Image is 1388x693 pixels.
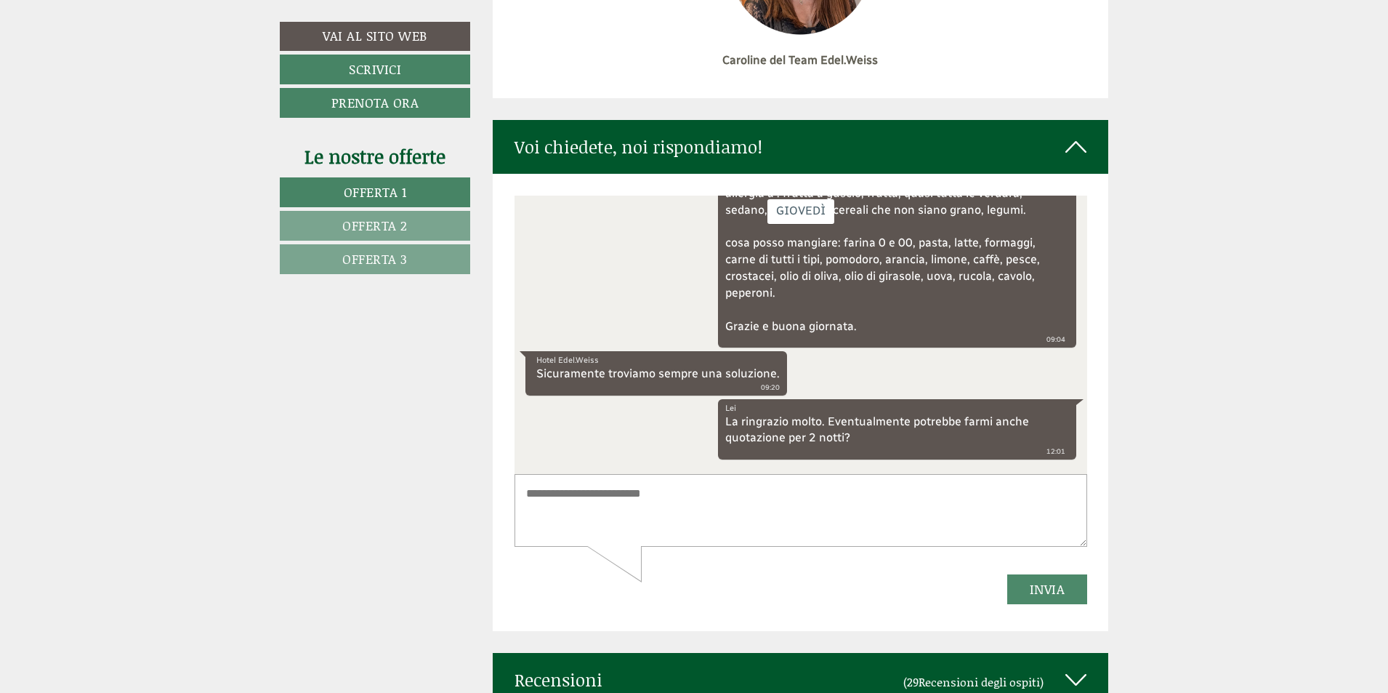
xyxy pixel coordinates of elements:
small: 09:04 [211,139,551,149]
div: Lei [211,207,551,218]
small: (29 ) [903,673,1044,690]
span: Offerta 1 [344,183,407,201]
button: Invia [493,379,573,409]
div: giovedì [253,4,320,28]
div: La ringrazio molto. Eventualmente potrebbe farmi anche quotazione per 2 notti? [203,204,562,264]
span: Recensioni degli ospiti [919,673,1040,690]
div: Sicuramente troviamo sempre una soluzione. [11,156,273,200]
small: 12:01 [211,251,551,261]
strong: Caroline del Team Edel.Weiss [722,53,878,67]
a: Vai al sito web [280,22,470,51]
span: Offerta 2 [342,216,408,235]
span: Offerta 3 [342,249,408,268]
small: 09:20 [22,187,265,197]
div: Le nostre offerte [280,143,470,170]
a: Prenota ora [280,88,470,118]
a: Scrivici [280,55,470,84]
div: Voi chiedete, noi rispondiamo! [493,120,1109,174]
div: Hotel Edel.Weiss [22,159,265,170]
